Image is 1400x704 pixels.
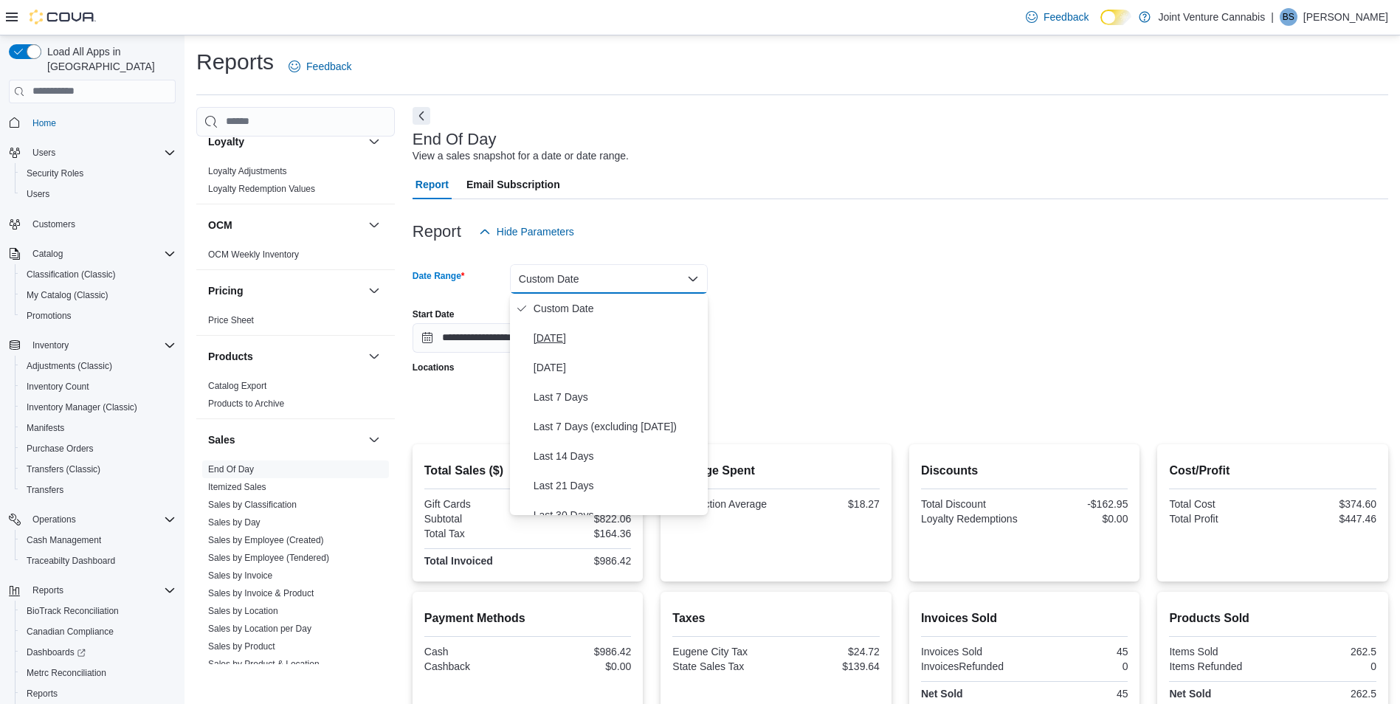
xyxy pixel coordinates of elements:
[27,245,69,263] button: Catalog
[534,359,702,376] span: [DATE]
[534,506,702,524] span: Last 30 Days
[15,285,182,306] button: My Catalog (Classic)
[1169,646,1269,658] div: Items Sold
[1276,513,1376,525] div: $447.46
[672,462,880,480] h2: Average Spent
[208,315,254,325] a: Price Sheet
[15,621,182,642] button: Canadian Compliance
[413,270,465,282] label: Date Range
[1027,688,1128,700] div: 45
[27,582,69,599] button: Reports
[27,337,176,354] span: Inventory
[15,163,182,184] button: Security Roles
[27,168,83,179] span: Security Roles
[365,348,383,365] button: Products
[921,660,1021,672] div: InvoicesRefunded
[208,398,284,410] span: Products to Archive
[413,131,497,148] h3: End Of Day
[531,555,631,567] div: $986.42
[27,381,89,393] span: Inventory Count
[27,646,86,658] span: Dashboards
[534,300,702,317] span: Custom Date
[15,530,182,551] button: Cash Management
[1276,498,1376,510] div: $374.60
[208,606,278,616] a: Sales by Location
[3,142,182,163] button: Users
[1169,513,1269,525] div: Total Profit
[208,482,266,492] a: Itemized Sales
[413,223,461,241] h3: Report
[15,551,182,571] button: Traceabilty Dashboard
[424,498,525,510] div: Gift Cards
[921,646,1021,658] div: Invoices Sold
[27,534,101,546] span: Cash Management
[21,602,176,620] span: BioTrack Reconciliation
[15,418,182,438] button: Manifests
[208,249,299,260] span: OCM Weekly Inventory
[21,460,176,478] span: Transfers (Classic)
[21,378,176,396] span: Inventory Count
[534,447,702,465] span: Last 14 Days
[27,511,176,528] span: Operations
[21,552,121,570] a: Traceabilty Dashboard
[672,610,880,627] h2: Taxes
[208,517,261,528] a: Sales by Day
[27,463,100,475] span: Transfers (Classic)
[27,114,62,132] a: Home
[21,440,176,458] span: Purchase Orders
[365,216,383,234] button: OCM
[283,52,357,81] a: Feedback
[208,641,275,652] span: Sales by Product
[779,660,880,672] div: $139.64
[497,224,574,239] span: Hide Parameters
[27,555,115,567] span: Traceabilty Dashboard
[32,218,75,230] span: Customers
[27,626,114,638] span: Canadian Compliance
[21,664,112,682] a: Metrc Reconciliation
[1020,2,1094,32] a: Feedback
[534,477,702,494] span: Last 21 Days
[531,660,631,672] div: $0.00
[15,306,182,326] button: Promotions
[534,388,702,406] span: Last 7 Days
[41,44,176,74] span: Load All Apps in [GEOGRAPHIC_DATA]
[1044,10,1089,24] span: Feedback
[208,380,266,392] span: Catalog Export
[1276,646,1376,658] div: 262.5
[3,335,182,356] button: Inventory
[208,283,362,298] button: Pricing
[413,323,554,353] input: Press the down key to open a popover containing a calendar.
[531,528,631,539] div: $164.36
[208,349,362,364] button: Products
[208,588,314,598] a: Sales by Invoice & Product
[1169,462,1376,480] h2: Cost/Profit
[1169,498,1269,510] div: Total Cost
[208,183,315,195] span: Loyalty Redemption Values
[27,582,176,599] span: Reports
[21,307,176,325] span: Promotions
[1276,688,1376,700] div: 262.5
[27,337,75,354] button: Inventory
[27,605,119,617] span: BioTrack Reconciliation
[921,462,1128,480] h2: Discounts
[534,418,702,435] span: Last 7 Days (excluding [DATE])
[1276,660,1376,672] div: 0
[3,580,182,601] button: Reports
[21,623,176,641] span: Canadian Compliance
[21,286,176,304] span: My Catalog (Classic)
[413,308,455,320] label: Start Date
[306,59,351,74] span: Feedback
[21,165,176,182] span: Security Roles
[21,685,176,703] span: Reports
[27,688,58,700] span: Reports
[21,623,120,641] a: Canadian Compliance
[27,269,116,280] span: Classification (Classic)
[413,148,629,164] div: View a sales snapshot for a date or date range.
[196,246,395,269] div: OCM
[27,511,82,528] button: Operations
[672,498,773,510] div: Transaction Average
[208,283,243,298] h3: Pricing
[21,378,95,396] a: Inventory Count
[27,188,49,200] span: Users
